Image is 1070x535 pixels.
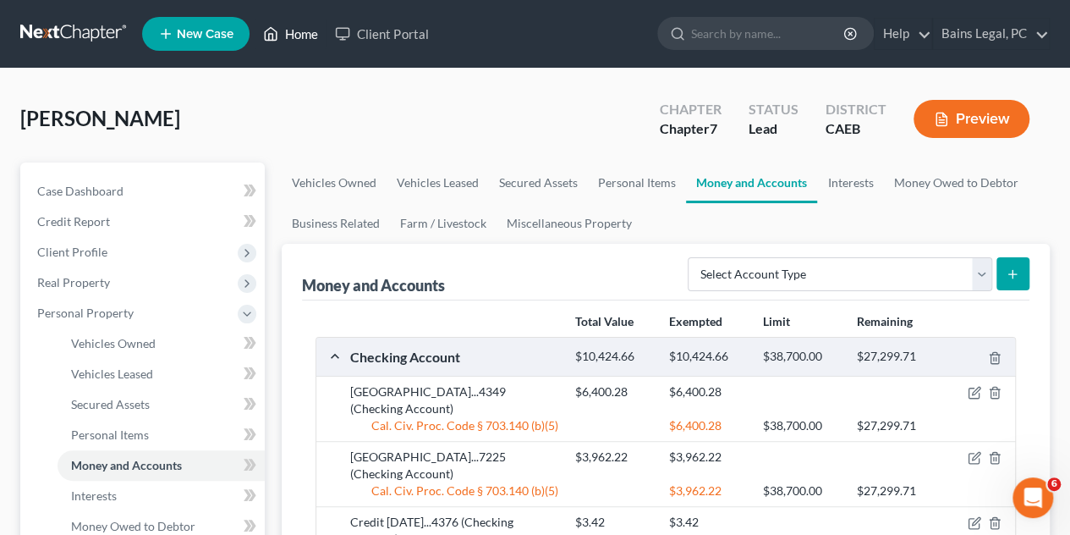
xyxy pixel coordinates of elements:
[255,19,326,49] a: Home
[661,417,754,434] div: $6,400.28
[58,389,265,420] a: Secured Assets
[661,483,754,499] div: $3,962.22
[24,176,265,207] a: Case Dashboard
[71,458,182,472] span: Money and Accounts
[660,100,722,119] div: Chapter
[826,100,886,119] div: District
[71,427,149,442] span: Personal Items
[24,207,265,237] a: Credit Report
[20,106,180,130] span: [PERSON_NAME]
[177,28,233,41] span: New Case
[390,203,497,244] a: Farm / Livestock
[342,449,567,483] div: [GEOGRAPHIC_DATA]...7225 (Checking Account)
[326,19,436,49] a: Client Portal
[58,328,265,359] a: Vehicles Owned
[749,119,798,139] div: Lead
[933,19,1049,49] a: Bains Legal, PC
[763,314,790,328] strong: Limit
[857,314,913,328] strong: Remaining
[71,488,117,503] span: Interests
[497,203,642,244] a: Miscellaneous Property
[588,163,686,203] a: Personal Items
[848,417,942,434] div: $27,299.71
[661,349,754,365] div: $10,424.66
[669,314,722,328] strong: Exempted
[754,483,848,499] div: $38,700.00
[817,163,883,203] a: Interests
[71,519,195,533] span: Money Owed to Debtor
[1012,477,1053,518] iframe: Intercom live chat
[661,449,754,466] div: $3,962.22
[826,119,886,139] div: CAEB
[342,348,567,366] div: Checking Account
[691,18,846,49] input: Search by name...
[883,163,1028,203] a: Money Owed to Debtor
[37,214,110,229] span: Credit Report
[848,483,942,499] div: $27,299.71
[37,275,110,290] span: Real Property
[37,184,123,198] span: Case Dashboard
[282,203,390,244] a: Business Related
[661,514,754,531] div: $3.42
[58,450,265,481] a: Money and Accounts
[58,420,265,450] a: Personal Items
[754,349,848,365] div: $38,700.00
[342,483,567,499] div: Cal. Civ. Proc. Code § 703.140 (b)(5)
[567,349,661,365] div: $10,424.66
[848,349,942,365] div: $27,299.71
[661,383,754,400] div: $6,400.28
[567,449,661,466] div: $3,962.22
[567,514,661,531] div: $3.42
[282,163,387,203] a: Vehicles Owned
[749,100,798,119] div: Status
[342,417,567,434] div: Cal. Civ. Proc. Code § 703.140 (b)(5)
[37,306,134,320] span: Personal Property
[914,100,1029,138] button: Preview
[686,163,817,203] a: Money and Accounts
[754,417,848,434] div: $38,700.00
[58,359,265,389] a: Vehicles Leased
[575,314,634,328] strong: Total Value
[71,367,153,381] span: Vehicles Leased
[342,383,567,417] div: [GEOGRAPHIC_DATA]...4349 (Checking Account)
[489,163,588,203] a: Secured Assets
[71,397,150,411] span: Secured Assets
[71,336,156,350] span: Vehicles Owned
[875,19,931,49] a: Help
[58,481,265,511] a: Interests
[567,383,661,400] div: $6,400.28
[302,275,445,295] div: Money and Accounts
[387,163,489,203] a: Vehicles Leased
[37,245,107,259] span: Client Profile
[710,120,717,136] span: 7
[660,119,722,139] div: Chapter
[1047,477,1061,491] span: 6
